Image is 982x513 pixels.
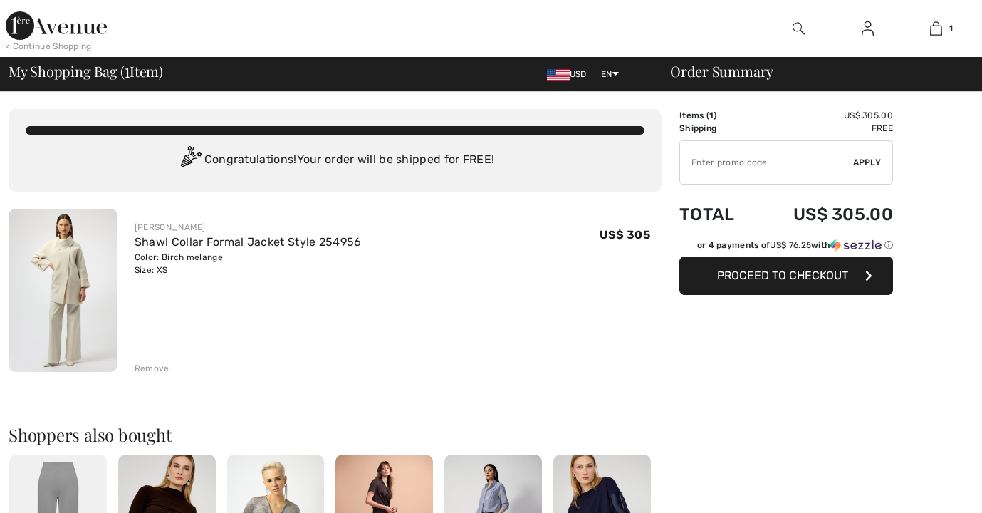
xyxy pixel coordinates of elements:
span: US$ 305 [600,228,650,242]
td: Total [679,190,756,239]
span: My Shopping Bag ( Item) [9,64,163,78]
span: USD [547,69,592,79]
td: Shipping [679,122,756,135]
a: Shawl Collar Formal Jacket Style 254956 [135,235,362,249]
td: US$ 305.00 [756,190,893,239]
td: Free [756,122,893,135]
span: Proceed to Checkout [717,269,848,282]
a: 1 [902,20,970,37]
img: My Bag [930,20,942,37]
span: US$ 76.25 [770,240,811,250]
span: 1 [125,61,130,79]
img: Sezzle [830,239,882,252]
div: Congratulations! Your order will be shipped for FREE! [26,146,644,175]
div: [PERSON_NAME] [135,221,362,234]
div: Order Summary [653,64,973,78]
div: or 4 payments ofUS$ 76.25withSezzle Click to learn more about Sezzle [679,239,893,256]
h2: Shoppers also bought [9,426,662,443]
td: Items ( ) [679,109,756,122]
img: US Dollar [547,69,570,81]
span: 1 [709,110,714,120]
img: search the website [793,20,805,37]
img: Congratulation2.svg [176,146,204,175]
span: EN [601,69,619,79]
a: Sign In [850,20,885,38]
div: Color: Birch melange Size: XS [135,251,362,276]
button: Proceed to Checkout [679,256,893,295]
img: Shawl Collar Formal Jacket Style 254956 [9,209,117,372]
img: My Info [862,20,874,37]
img: 1ère Avenue [6,11,107,40]
span: Apply [853,156,882,169]
span: 1 [949,22,953,35]
input: Promo code [680,141,853,184]
div: or 4 payments of with [697,239,893,252]
div: Remove [135,362,169,375]
div: < Continue Shopping [6,40,92,53]
td: US$ 305.00 [756,109,893,122]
